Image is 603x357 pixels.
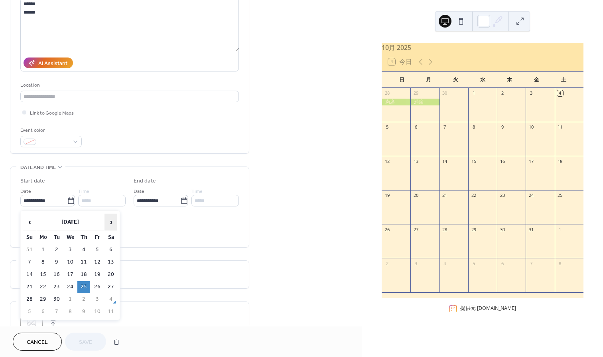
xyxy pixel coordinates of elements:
td: 1 [64,294,77,305]
td: 2 [50,244,63,256]
div: 8 [557,260,563,266]
td: 15 [37,269,49,280]
span: Date [20,187,31,196]
td: 28 [23,294,36,305]
div: 30 [499,226,505,232]
div: 7 [442,124,448,130]
div: ; [20,312,43,334]
td: 1 [37,244,49,256]
div: 20 [413,192,419,198]
div: End date [134,177,156,185]
th: Tu [50,232,63,243]
td: 6 [37,306,49,317]
td: 14 [23,269,36,280]
div: 満席 [410,99,439,105]
div: 27 [413,226,419,232]
td: 29 [37,294,49,305]
td: 31 [23,244,36,256]
th: Fr [91,232,104,243]
div: 2 [384,260,390,266]
td: 10 [91,306,104,317]
div: 5 [384,124,390,130]
button: AI Assistant [24,58,73,68]
div: 1 [557,226,563,232]
span: ‹ [24,214,35,230]
div: 24 [528,192,534,198]
div: 4 [442,260,448,266]
div: 9 [499,124,505,130]
div: 土 [550,72,577,88]
td: 4 [104,294,117,305]
div: 30 [442,90,448,96]
td: 8 [37,256,49,268]
td: 26 [91,281,104,293]
div: 17 [528,158,534,164]
td: 20 [104,269,117,280]
div: 2 [499,90,505,96]
div: 11 [557,124,563,130]
td: 9 [50,256,63,268]
div: 15 [471,158,477,164]
th: Mo [37,232,49,243]
div: 日 [388,72,415,88]
div: 28 [384,90,390,96]
div: 水 [469,72,496,88]
span: › [105,214,117,230]
div: 22 [471,192,477,198]
div: AI Assistant [38,59,67,68]
td: 4 [77,244,90,256]
th: Th [77,232,90,243]
div: 21 [442,192,448,198]
th: [DATE] [37,214,104,231]
div: 13 [413,158,419,164]
div: 木 [496,72,523,88]
td: 7 [23,256,36,268]
td: 11 [104,306,117,317]
td: 2 [77,294,90,305]
div: 提供元 [460,305,516,312]
div: 4 [557,90,563,96]
div: 18 [557,158,563,164]
a: Cancel [13,333,62,351]
div: 6 [499,260,505,266]
td: 30 [50,294,63,305]
td: 21 [23,281,36,293]
td: 25 [77,281,90,293]
div: 6 [413,124,419,130]
td: 24 [64,281,77,293]
span: Time [191,187,203,196]
span: Date and time [20,163,56,172]
div: 8 [471,124,477,130]
div: 31 [528,226,534,232]
div: 23 [499,192,505,198]
td: 5 [91,244,104,256]
td: 16 [50,269,63,280]
div: 28 [442,226,448,232]
div: Location [20,81,237,89]
div: 1 [471,90,477,96]
div: 月 [415,72,442,88]
div: 3 [413,260,419,266]
div: 25 [557,192,563,198]
th: Su [23,232,36,243]
span: Time [78,187,89,196]
td: 7 [50,306,63,317]
th: Sa [104,232,117,243]
div: 7 [528,260,534,266]
div: Start date [20,177,45,185]
td: 6 [104,244,117,256]
th: We [64,232,77,243]
td: 3 [64,244,77,256]
div: 5 [471,260,477,266]
div: 19 [384,192,390,198]
span: Link to Google Maps [30,109,74,117]
span: Cancel [27,338,48,347]
td: 13 [104,256,117,268]
div: 29 [471,226,477,232]
div: 金 [523,72,550,88]
td: 18 [77,269,90,280]
div: 16 [499,158,505,164]
td: 11 [77,256,90,268]
div: 3 [528,90,534,96]
td: 3 [91,294,104,305]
